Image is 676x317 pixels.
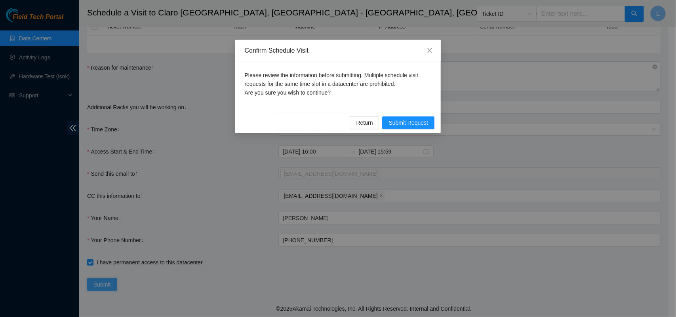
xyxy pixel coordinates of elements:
[419,40,441,62] button: Close
[427,47,433,53] span: close
[389,118,428,127] span: Submit Request
[350,116,379,129] button: Return
[245,71,432,97] p: Please review the information before submitting. Multiple schedule visit requests for the same ti...
[245,46,432,55] div: Confirm Schedule Visit
[356,118,373,127] span: Return
[383,116,435,129] button: Submit Request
